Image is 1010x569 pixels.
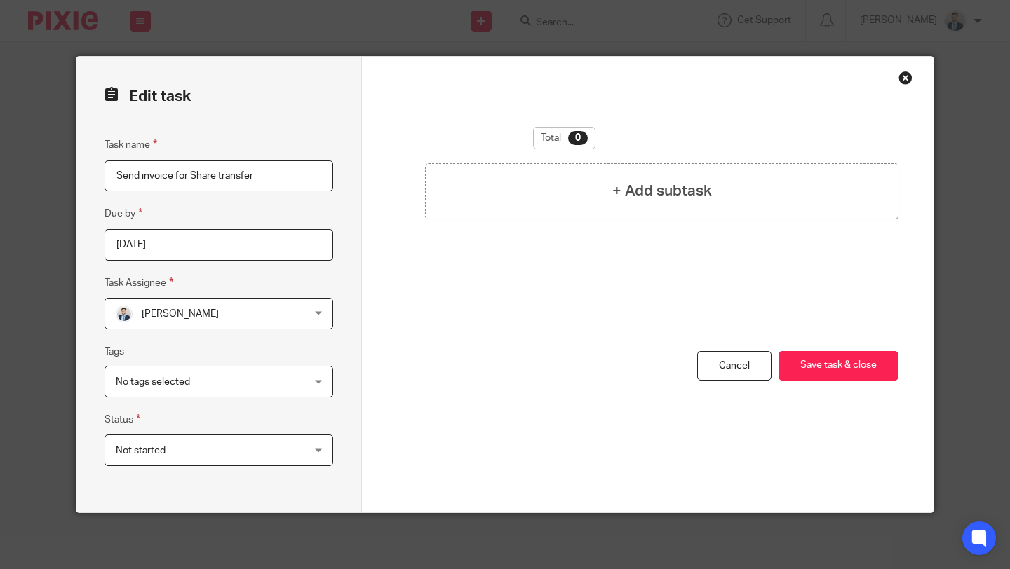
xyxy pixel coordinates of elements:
label: Status [105,411,140,427]
label: Tags [105,345,124,359]
img: LinkedIn%20Profile.jpeg [116,306,133,322]
h2: Edit task [105,85,333,109]
button: Save task & close [779,351,898,381]
div: Total [533,127,595,149]
label: Due by [105,205,142,221]
span: Not started [116,446,166,455]
label: Task Assignee [105,275,173,291]
div: Close this dialog window [898,71,913,85]
h4: + Add subtask [612,180,712,202]
a: Cancel [697,351,772,381]
div: 0 [568,131,588,145]
span: No tags selected [116,377,190,387]
span: [PERSON_NAME] [142,309,219,319]
input: Pick a date [105,229,333,261]
label: Task name [105,137,157,153]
